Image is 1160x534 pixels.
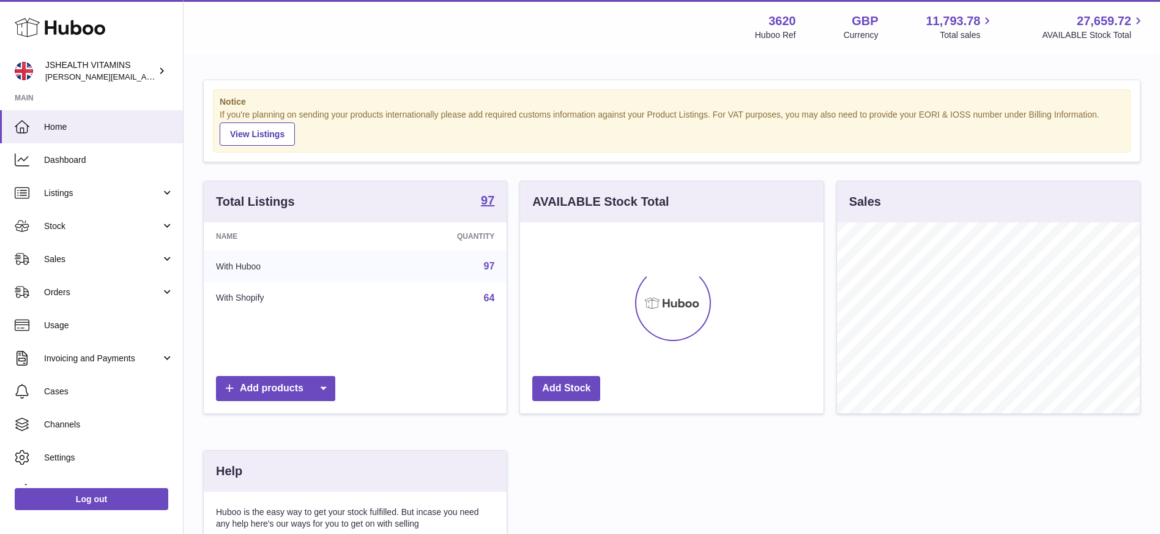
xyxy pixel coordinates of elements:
[216,463,242,479] h3: Help
[44,386,174,397] span: Cases
[44,485,174,497] span: Returns
[1042,29,1145,41] span: AVAILABLE Stock Total
[44,287,161,298] span: Orders
[204,250,367,282] td: With Huboo
[532,194,669,210] h3: AVAILABLE Stock Total
[44,452,174,464] span: Settings
[44,121,174,133] span: Home
[44,187,161,199] span: Listings
[481,194,494,209] a: 97
[768,13,796,29] strong: 3620
[44,419,174,431] span: Channels
[220,109,1124,146] div: If you're planning on sending your products internationally please add required customs informati...
[204,222,367,250] th: Name
[1077,13,1131,29] span: 27,659.72
[220,96,1124,108] strong: Notice
[852,13,878,29] strong: GBP
[44,353,161,364] span: Invoicing and Payments
[220,122,295,146] a: View Listings
[940,29,994,41] span: Total sales
[44,254,161,265] span: Sales
[44,154,174,166] span: Dashboard
[367,222,507,250] th: Quantity
[44,320,174,331] span: Usage
[15,488,168,510] a: Log out
[484,293,495,303] a: 64
[1042,13,1145,41] a: 27,659.72 AVAILABLE Stock Total
[844,29,879,41] div: Currency
[849,194,881,210] h3: Sales
[45,59,155,83] div: JSHEALTH VITAMINS
[926,13,980,29] span: 11,793.78
[216,194,295,210] h3: Total Listings
[481,194,494,206] strong: 97
[44,220,161,232] span: Stock
[45,72,245,81] span: [PERSON_NAME][EMAIL_ADDRESS][DOMAIN_NAME]
[216,506,494,530] p: Huboo is the easy way to get your stock fulfilled. But incase you need any help here's our ways f...
[216,376,335,401] a: Add products
[532,376,600,401] a: Add Stock
[755,29,796,41] div: Huboo Ref
[15,62,33,80] img: francesca@jshealthvitamins.com
[926,13,994,41] a: 11,793.78 Total sales
[204,282,367,314] td: With Shopify
[484,261,495,271] a: 97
